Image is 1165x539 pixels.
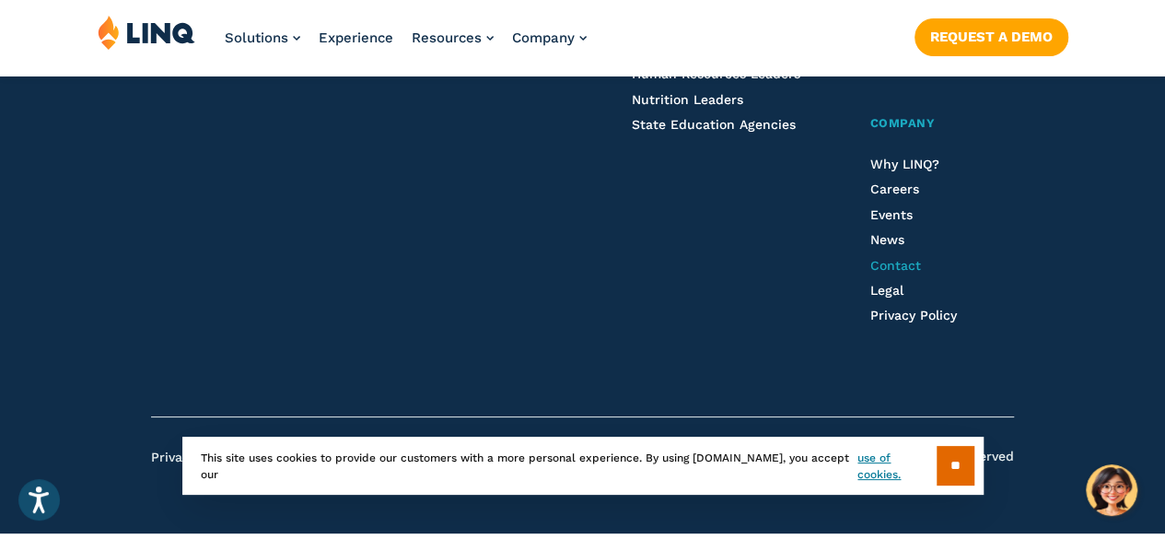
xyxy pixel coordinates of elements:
[869,114,1013,134] a: Company
[869,116,935,130] span: Company
[225,15,587,76] nav: Primary Navigation
[915,18,1068,55] a: Request a Demo
[1086,464,1137,516] button: Hello, have a question? Let’s chat.
[512,29,575,46] span: Company
[869,308,956,322] a: Privacy Policy
[98,15,195,50] img: LINQ | K‑12 Software
[915,15,1068,55] nav: Button Navigation
[869,157,938,171] a: Why LINQ?
[225,29,300,46] a: Solutions
[869,207,912,222] a: Events
[857,450,936,483] a: use of cookies.
[319,29,393,46] a: Experience
[151,450,238,464] a: Privacy Policy
[225,29,288,46] span: Solutions
[869,232,903,247] a: News
[412,29,482,46] span: Resources
[182,437,984,495] div: This site uses cookies to provide our customers with a more personal experience. By using [DOMAIN...
[632,92,743,107] a: Nutrition Leaders
[869,182,918,196] a: Careers
[632,117,796,132] a: State Education Agencies
[869,283,903,298] a: Legal
[869,258,920,273] a: Contact
[512,29,587,46] a: Company
[412,29,494,46] a: Resources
